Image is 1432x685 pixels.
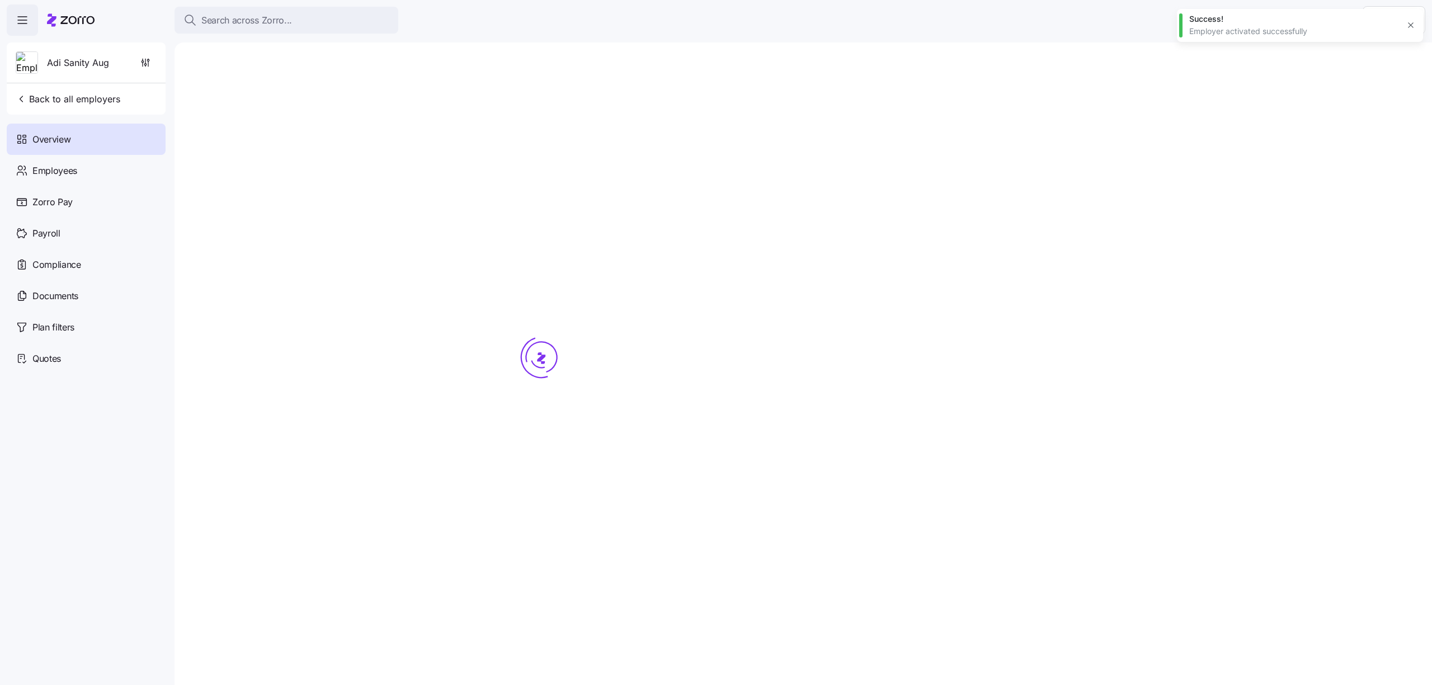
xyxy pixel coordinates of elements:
[7,218,166,249] a: Payroll
[32,289,78,303] span: Documents
[32,320,74,334] span: Plan filters
[47,56,109,70] span: Adi Sanity Aug
[32,164,77,178] span: Employees
[1189,13,1398,25] div: Success!
[7,186,166,218] a: Zorro Pay
[16,92,120,106] span: Back to all employers
[32,133,70,147] span: Overview
[32,258,81,272] span: Compliance
[7,124,166,155] a: Overview
[7,155,166,186] a: Employees
[7,343,166,374] a: Quotes
[1189,26,1398,37] div: Employer activated successfully
[7,280,166,311] a: Documents
[7,249,166,280] a: Compliance
[175,7,398,34] button: Search across Zorro...
[32,226,60,240] span: Payroll
[201,13,292,27] span: Search across Zorro...
[16,52,37,74] img: Employer logo
[32,195,73,209] span: Zorro Pay
[11,88,125,110] button: Back to all employers
[32,352,61,366] span: Quotes
[7,311,166,343] a: Plan filters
